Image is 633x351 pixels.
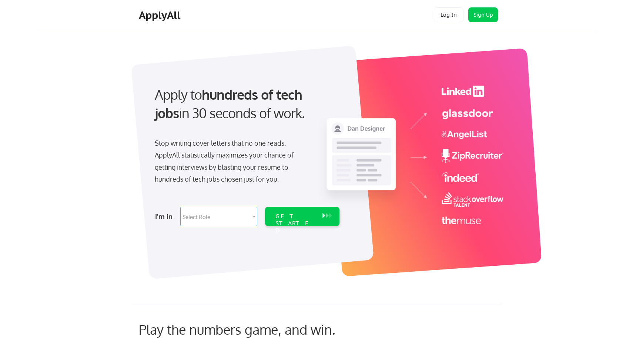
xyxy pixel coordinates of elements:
[155,211,176,222] div: I'm in
[155,85,336,123] div: Apply to in 30 seconds of work.
[155,86,305,121] strong: hundreds of tech jobs
[139,321,368,337] div: Play the numbers game, and win.
[139,9,182,21] div: ApplyAll
[434,7,463,22] button: Log In
[155,137,307,185] div: Stop writing cover letters that no one reads. ApplyAll statistically maximizes your chance of get...
[275,213,315,234] div: GET STARTED
[468,7,498,22] button: Sign Up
